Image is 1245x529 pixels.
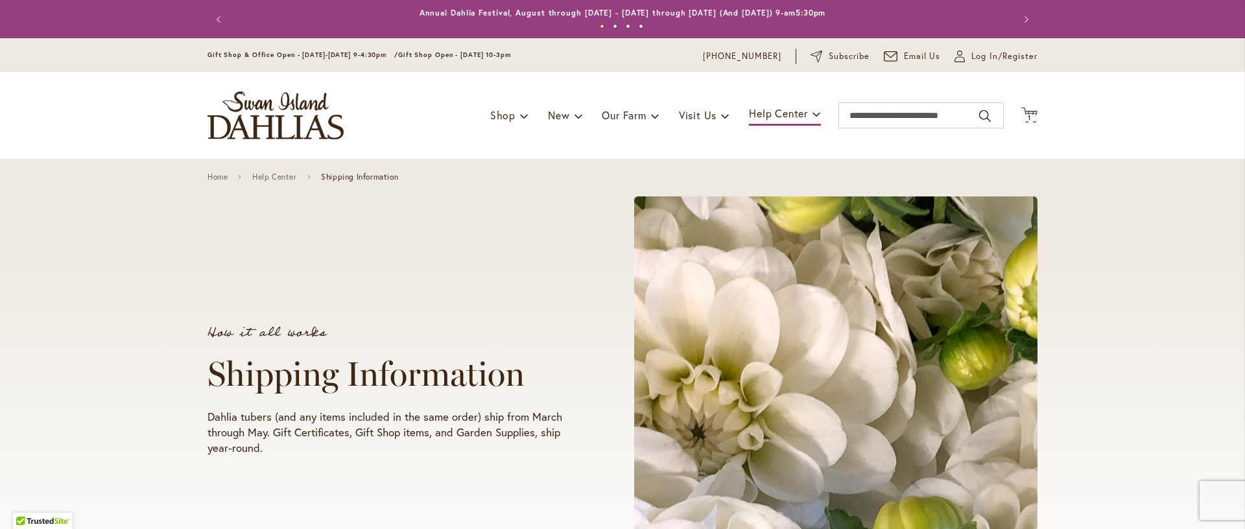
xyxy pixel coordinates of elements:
p: How it all works [207,326,585,339]
span: Shipping Information [321,172,398,182]
span: Subscribe [829,50,870,63]
span: Gift Shop & Office Open - [DATE]-[DATE] 9-4:30pm / [207,51,398,59]
h1: Shipping Information [207,355,585,394]
span: Help Center [749,106,808,120]
a: Help Center [252,172,297,182]
span: Gift Shop Open - [DATE] 10-3pm [398,51,511,59]
a: [PHONE_NUMBER] [703,50,781,63]
a: Subscribe [811,50,870,63]
button: 4 of 4 [639,24,643,29]
button: Previous [207,6,233,32]
span: Log In/Register [971,50,1037,63]
span: New [548,108,569,122]
a: Log In/Register [954,50,1037,63]
span: Email Us [904,50,941,63]
span: Shop [490,108,516,122]
a: Home [207,172,228,182]
span: Our Farm [602,108,646,122]
button: 1 [1021,107,1037,124]
a: store logo [207,91,344,139]
button: 3 of 4 [626,24,630,29]
button: 2 of 4 [613,24,617,29]
span: Visit Us [679,108,717,122]
button: Next [1012,6,1037,32]
p: Dahlia tubers (and any items included in the same order) ship from March through May. Gift Certif... [207,409,585,456]
button: 1 of 4 [600,24,604,29]
a: Annual Dahlia Festival, August through [DATE] - [DATE] through [DATE] (And [DATE]) 9-am5:30pm [420,8,826,18]
a: Email Us [884,50,941,63]
span: 1 [1028,113,1031,122]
